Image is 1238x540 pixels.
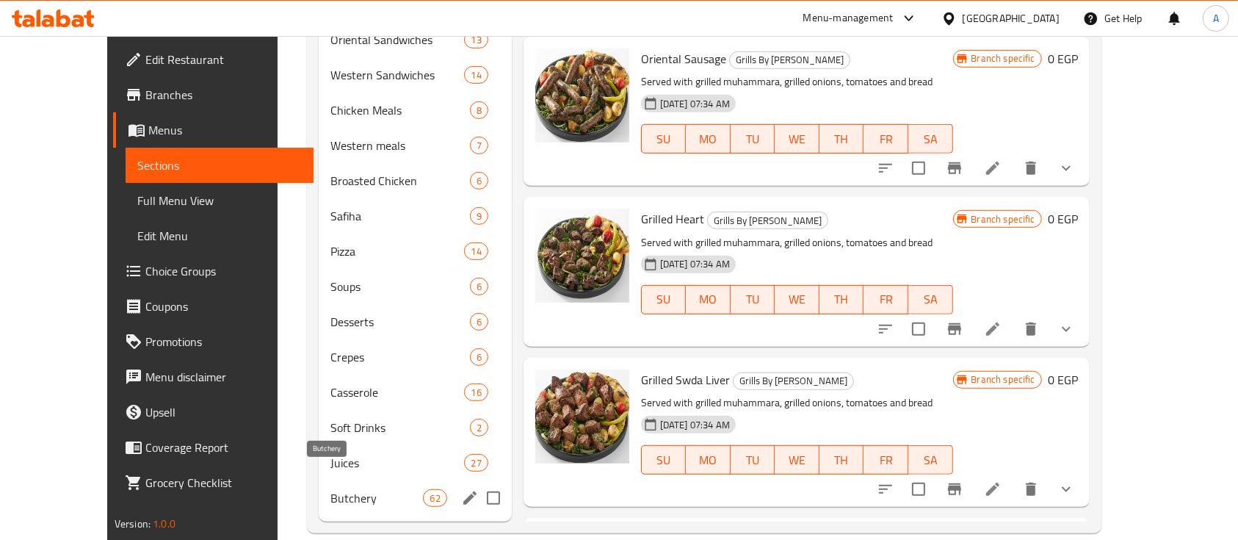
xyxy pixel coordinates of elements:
svg: Show Choices [1057,480,1075,498]
span: Grilled Swda Liver [641,369,730,391]
button: sort-choices [868,151,903,186]
div: items [470,207,488,225]
div: Soups6 [319,269,511,304]
span: Branch specific [966,372,1041,386]
div: items [470,172,488,190]
span: FR [869,289,902,310]
div: Juices [330,454,464,472]
span: 27 [465,456,487,470]
div: Grills By Kilo [733,372,854,390]
button: TU [731,124,775,154]
span: Full Menu View [137,192,303,209]
button: sort-choices [868,472,903,507]
a: Edit Menu [126,218,314,253]
button: TU [731,285,775,314]
span: 6 [471,280,488,294]
span: Grilled Heart [641,208,704,230]
p: Served with grilled muhammara, grilled onions, tomatoes and bread [641,394,953,412]
div: items [470,348,488,366]
button: SU [641,124,686,154]
div: Grills By Kilo [729,51,850,69]
span: Desserts [330,313,469,331]
span: Coverage Report [145,439,303,456]
div: items [470,278,488,295]
span: [DATE] 07:34 AM [654,97,736,111]
a: Menu disclaimer [113,359,314,395]
span: MO [692,450,725,471]
img: Oriental Sausage [535,48,629,143]
div: items [423,489,446,507]
span: WE [781,129,814,150]
span: Edit Menu [137,227,303,245]
div: Butchery62edit [319,480,511,516]
div: Western Sandwiches14 [319,57,511,93]
div: Casserole16 [319,375,511,410]
span: 1.0.0 [153,514,176,533]
button: Branch-specific-item [937,312,972,347]
div: Pizza [330,242,464,260]
span: Menus [148,121,303,139]
span: Menu disclaimer [145,368,303,386]
svg: Show Choices [1057,320,1075,338]
button: SA [908,285,953,314]
div: items [470,313,488,331]
div: Juices27 [319,445,511,480]
span: Chicken Meals [330,101,469,119]
a: Edit menu item [984,480,1002,498]
div: Oriental Sandwiches13 [319,22,511,57]
button: Branch-specific-item [937,472,972,507]
button: show more [1049,312,1084,347]
button: show more [1049,472,1084,507]
span: Branch specific [966,212,1041,226]
h6: 0 EGP [1048,48,1078,69]
button: FR [864,285,908,314]
div: Soups [330,278,469,295]
span: Select to update [903,314,934,345]
button: edit [459,487,481,509]
span: Oriental Sandwiches [330,31,464,48]
button: SU [641,285,686,314]
span: Broasted Chicken [330,172,469,190]
span: SU [648,129,680,150]
div: items [464,31,488,48]
button: FR [864,445,908,475]
span: TU [736,129,770,150]
h6: 0 EGP [1048,209,1078,229]
div: [GEOGRAPHIC_DATA] [963,10,1060,26]
p: Served with grilled muhammara, grilled onions, tomatoes and bread [641,73,953,91]
a: Edit menu item [984,159,1002,177]
div: Soft Drinks2 [319,410,511,445]
span: [DATE] 07:34 AM [654,418,736,432]
svg: Show Choices [1057,159,1075,177]
span: SA [914,129,947,150]
button: SU [641,445,686,475]
button: MO [686,285,731,314]
p: Served with grilled muhammara, grilled onions, tomatoes and bread [641,234,953,252]
span: TU [736,450,770,471]
button: MO [686,445,731,475]
span: Crepes [330,348,469,366]
span: TH [825,129,858,150]
span: Western meals [330,137,469,154]
button: TH [819,124,864,154]
a: Grocery Checklist [113,465,314,500]
span: WE [781,289,814,310]
div: items [470,101,488,119]
span: WE [781,450,814,471]
button: TU [731,445,775,475]
div: items [464,242,488,260]
span: TH [825,450,858,471]
span: Sections [137,156,303,174]
a: Promotions [113,324,314,359]
button: Branch-specific-item [937,151,972,186]
span: 62 [424,492,446,505]
span: Grocery Checklist [145,474,303,492]
a: Edit menu item [984,320,1002,338]
span: Western Sandwiches [330,66,464,84]
span: [DATE] 07:34 AM [654,257,736,271]
span: Version: [115,514,151,533]
button: TH [819,445,864,475]
div: items [464,384,488,401]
